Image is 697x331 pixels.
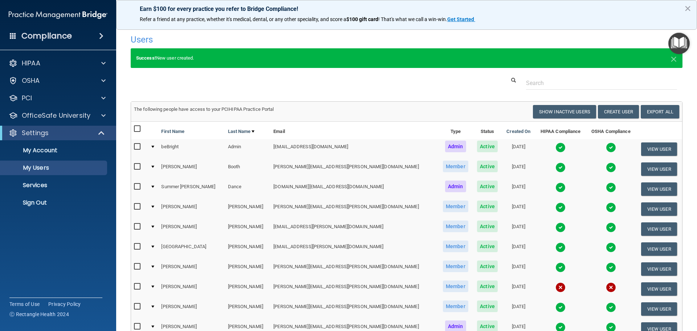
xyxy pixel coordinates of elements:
[270,279,438,299] td: [PERSON_NAME][EMAIL_ADDRESS][PERSON_NAME][DOMAIN_NAME]
[445,141,466,152] span: Admin
[225,199,271,219] td: [PERSON_NAME]
[270,159,438,179] td: [PERSON_NAME][EMAIL_ADDRESS][PERSON_NAME][DOMAIN_NAME]
[225,279,271,299] td: [PERSON_NAME]
[158,279,225,299] td: [PERSON_NAME]
[225,139,271,159] td: Admin
[225,259,271,279] td: [PERSON_NAME]
[9,8,107,22] img: PMB logo
[270,122,438,139] th: Email
[9,311,69,318] span: Ⓒ Rectangle Health 2024
[535,122,586,139] th: HIPAA Compliance
[606,142,616,153] img: tick.e7d51cea.svg
[473,122,502,139] th: Status
[606,242,616,253] img: tick.e7d51cea.svg
[477,241,498,252] span: Active
[22,76,40,85] p: OSHA
[445,181,466,192] span: Admin
[555,262,566,273] img: tick.e7d51cea.svg
[158,299,225,319] td: [PERSON_NAME]
[502,299,535,319] td: [DATE]
[5,164,104,171] p: My Users
[641,202,677,216] button: View User
[606,162,616,173] img: tick.e7d51cea.svg
[9,59,106,68] a: HIPAA
[668,33,690,54] button: Open Resource Center
[9,111,106,120] a: OfficeSafe University
[22,111,90,120] p: OfficeSafe University
[477,201,498,212] span: Active
[9,129,105,137] a: Settings
[477,161,498,172] span: Active
[270,219,438,239] td: [EMAIL_ADDRESS][PERSON_NAME][DOMAIN_NAME]
[270,259,438,279] td: [PERSON_NAME][EMAIL_ADDRESS][PERSON_NAME][DOMAIN_NAME]
[477,221,498,232] span: Active
[21,31,72,41] h4: Compliance
[477,280,498,292] span: Active
[48,300,81,308] a: Privacy Policy
[641,302,677,316] button: View User
[22,129,49,137] p: Settings
[443,161,468,172] span: Member
[225,159,271,179] td: Booth
[502,199,535,219] td: [DATE]
[641,222,677,236] button: View User
[606,182,616,193] img: tick.e7d51cea.svg
[443,261,468,272] span: Member
[140,16,346,22] span: Refer a friend at any practice, whether it's medical, dental, or any other speciality, and score a
[9,94,106,102] a: PCI
[443,280,468,292] span: Member
[477,141,498,152] span: Active
[447,16,475,22] a: Get Started
[502,239,535,259] td: [DATE]
[5,182,104,189] p: Services
[158,259,225,279] td: [PERSON_NAME]
[447,16,474,22] strong: Get Started
[477,261,498,272] span: Active
[443,300,468,312] span: Member
[158,219,225,239] td: [PERSON_NAME]
[598,105,639,118] button: Create User
[502,279,535,299] td: [DATE]
[533,105,596,118] button: Show Inactive Users
[555,282,566,292] img: cross.ca9f0e7f.svg
[270,239,438,259] td: [EMAIL_ADDRESS][PERSON_NAME][DOMAIN_NAME]
[555,202,566,213] img: tick.e7d51cea.svg
[506,127,530,136] a: Created On
[378,16,447,22] span: ! That's what we call a win-win.
[641,105,679,118] a: Export All
[270,299,438,319] td: [PERSON_NAME][EMAIL_ADDRESS][PERSON_NAME][DOMAIN_NAME]
[684,3,691,14] button: Close
[641,242,677,256] button: View User
[270,179,438,199] td: [DOMAIN_NAME][EMAIL_ADDRESS][DOMAIN_NAME]
[158,159,225,179] td: [PERSON_NAME]
[134,106,274,112] span: The following people have access to your PCIHIPAA Practice Portal
[477,300,498,312] span: Active
[502,139,535,159] td: [DATE]
[158,199,225,219] td: [PERSON_NAME]
[270,139,438,159] td: [EMAIL_ADDRESS][DOMAIN_NAME]
[641,162,677,176] button: View User
[225,219,271,239] td: [PERSON_NAME]
[438,122,473,139] th: Type
[477,181,498,192] span: Active
[555,222,566,233] img: tick.e7d51cea.svg
[22,59,40,68] p: HIPAA
[502,259,535,279] td: [DATE]
[158,239,225,259] td: [GEOGRAPHIC_DATA]
[502,179,535,199] td: [DATE]
[443,241,468,252] span: Member
[606,302,616,312] img: tick.e7d51cea.svg
[443,221,468,232] span: Member
[161,127,184,136] a: First Name
[225,179,271,199] td: Dance
[526,76,677,90] input: Search
[606,282,616,292] img: cross.ca9f0e7f.svg
[136,55,156,61] strong: Success!
[670,54,677,62] button: Close
[555,162,566,173] img: tick.e7d51cea.svg
[606,222,616,233] img: tick.e7d51cea.svg
[5,147,104,154] p: My Account
[641,142,677,156] button: View User
[158,179,225,199] td: Summer [PERSON_NAME]
[555,302,566,312] img: tick.e7d51cea.svg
